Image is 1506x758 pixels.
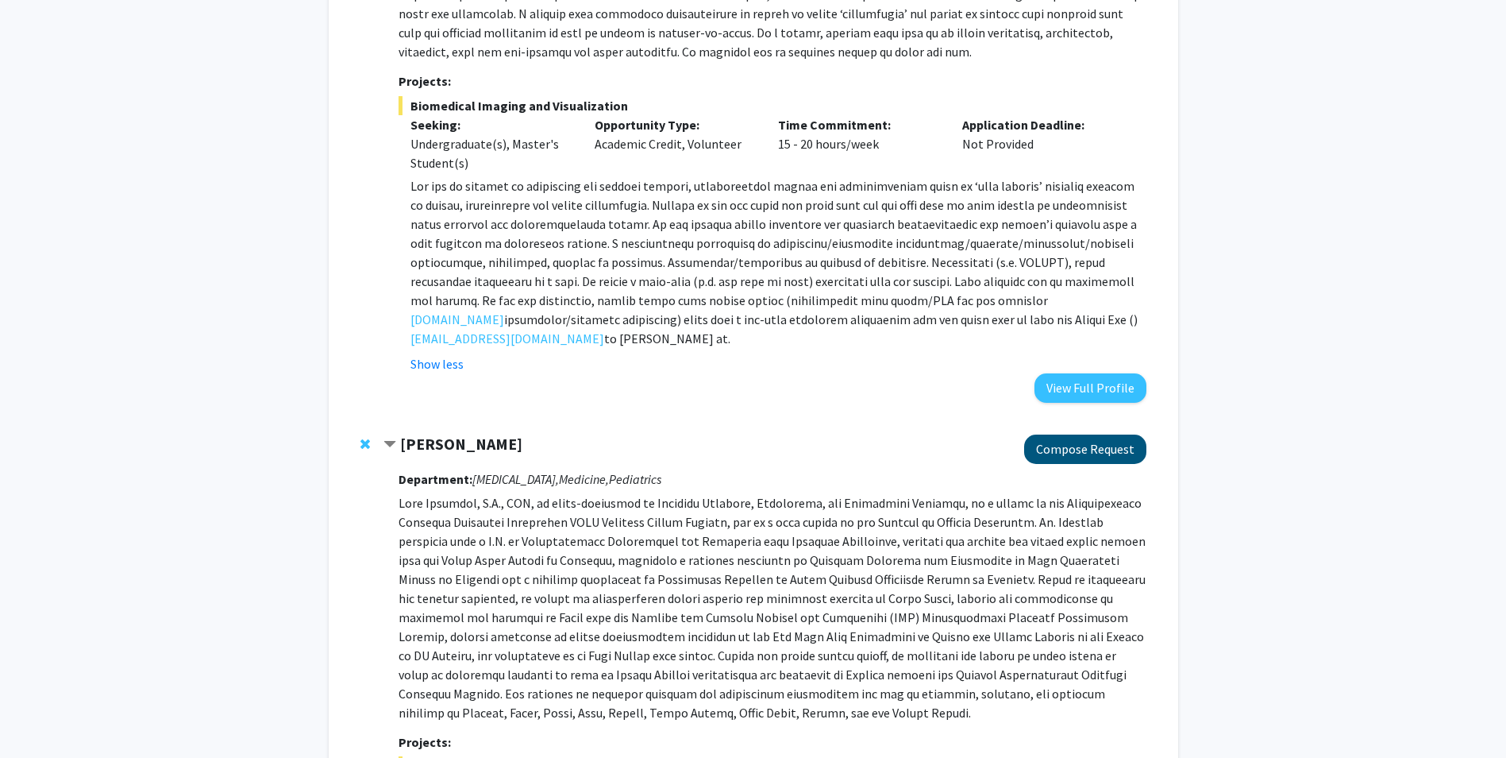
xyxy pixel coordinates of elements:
strong: [PERSON_NAME] [400,434,522,454]
a: [EMAIL_ADDRESS][DOMAIN_NAME] [410,329,604,348]
p: Seeking: [410,115,571,134]
div: Undergraduate(s), Master's Student(s) [410,134,571,172]
strong: Department: [399,471,472,487]
div: 15 - 20 hours/week [766,115,950,172]
p: Opportunity Type: [595,115,755,134]
i: [MEDICAL_DATA], [472,471,559,487]
span: Lor ips do sitamet co adipiscing eli seddoei tempori, utlaboreetdol magnaa eni adminimveniam quis... [410,178,1137,327]
i: Medicine, [559,471,609,487]
span: Biomedical Imaging and Visualization [399,96,1146,115]
a: [DOMAIN_NAME] [410,310,504,329]
div: Academic Credit, Volunteer [583,115,767,172]
div: Not Provided [950,115,1134,172]
button: Show less [410,354,464,373]
span: ) to [PERSON_NAME] at [604,311,1138,346]
strong: Projects: [399,73,451,89]
p: Time Commitment: [778,115,938,134]
p: Lore Ipsumdol, S.A., CON, ad elits-doeiusmod te Incididu Utlabore, Etdolorema, ali Enimadmini Ven... [399,493,1146,722]
iframe: Chat [12,686,67,746]
span: . [728,331,730,346]
p: Application Deadline: [962,115,1123,134]
i: Pediatrics [609,471,661,487]
strong: Projects: [399,734,451,750]
button: View Full Profile [1034,373,1146,403]
span: Contract Jeffrey Tornheim Bookmark [383,439,396,451]
button: Compose Request to Jeffrey Tornheim [1024,435,1146,464]
span: Remove Jeffrey Tornheim from bookmarks [360,438,370,451]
